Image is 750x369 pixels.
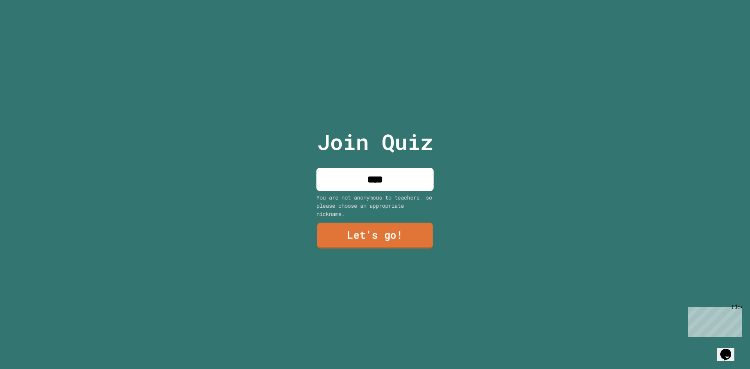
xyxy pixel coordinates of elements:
a: Let's go! [317,223,433,249]
iframe: chat widget [717,338,742,361]
p: Join Quiz [317,126,433,158]
div: Chat with us now!Close [3,3,54,50]
iframe: chat widget [685,304,742,337]
div: You are not anonymous to teachers, so please choose an appropriate nickname. [316,193,434,218]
